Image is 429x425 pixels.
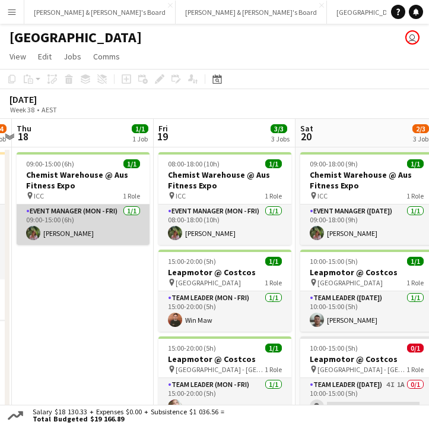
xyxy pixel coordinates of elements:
div: Salary $18 130.33 + Expenses $0.00 + Subsistence $1 036.56 = [26,408,227,423]
span: [GEOGRAPHIC_DATA] [317,278,383,287]
a: Edit [33,49,56,64]
span: 18 [15,130,31,143]
app-card-role: Team Leader (Mon - Fri)1/115:00-20:00 (5h)[PERSON_NAME] [158,378,291,418]
span: ICC [176,191,186,200]
a: Jobs [59,49,86,64]
h3: Chemist Warehouse @ Aus Fitness Expo [158,169,291,191]
span: 15:00-20:00 (5h) [168,344,216,352]
span: Fri [158,123,168,134]
span: 1 Role [406,365,424,374]
app-card-role: Event Manager (Mon - Fri)1/109:00-15:00 (6h)[PERSON_NAME] [17,204,150,245]
span: 1/1 [265,257,282,266]
span: Week 38 [7,105,37,114]
div: AEST [42,105,57,114]
span: 1 Role [123,191,140,200]
span: 1 Role [265,191,282,200]
span: 10:00-15:00 (5h) [310,344,358,352]
span: 1 Role [265,278,282,287]
span: 0/1 [407,344,424,352]
button: [PERSON_NAME] & [PERSON_NAME]'s Board [24,1,176,24]
span: 1/1 [407,257,424,266]
h3: Leapmotor @ Costcos [158,354,291,364]
span: 1 Role [406,278,424,287]
app-user-avatar: Jenny Tu [405,30,420,45]
span: 1/1 [265,159,282,168]
span: Comms [93,51,120,62]
span: 1 Role [265,365,282,374]
span: 1 Role [406,191,424,200]
span: Sat [300,123,313,134]
app-job-card: 09:00-15:00 (6h)1/1Chemist Warehouse @ Aus Fitness Expo ICC1 RoleEvent Manager (Mon - Fri)1/109:0... [17,152,150,245]
span: 1/1 [123,159,140,168]
div: 1 Job [132,134,148,143]
span: 09:00-18:00 (9h) [310,159,358,168]
span: [GEOGRAPHIC_DATA] - [GEOGRAPHIC_DATA] [317,365,406,374]
span: 3/3 [271,124,287,133]
button: [GEOGRAPHIC_DATA] [327,1,412,24]
span: 19 [157,130,168,143]
span: 1/1 [132,124,148,133]
app-job-card: 08:00-18:00 (10h)1/1Chemist Warehouse @ Aus Fitness Expo ICC1 RoleEvent Manager (Mon - Fri)1/108:... [158,152,291,245]
span: 10:00-15:00 (5h) [310,257,358,266]
a: View [5,49,31,64]
span: 1/1 [265,344,282,352]
h3: Chemist Warehouse @ Aus Fitness Expo [17,169,150,191]
span: 1/1 [407,159,424,168]
span: Edit [38,51,52,62]
span: [GEOGRAPHIC_DATA] [176,278,241,287]
app-card-role: Team Leader (Mon - Fri)1/115:00-20:00 (5h)Win Maw [158,291,291,332]
a: Comms [88,49,125,64]
app-card-role: Event Manager (Mon - Fri)1/108:00-18:00 (10h)[PERSON_NAME] [158,204,291,245]
div: 3 Jobs [271,134,290,143]
span: Thu [17,123,31,134]
span: 2/3 [412,124,429,133]
div: [DATE] [9,93,84,105]
span: [GEOGRAPHIC_DATA] - [GEOGRAPHIC_DATA] [176,365,265,374]
span: View [9,51,26,62]
span: ICC [34,191,44,200]
h3: Leapmotor @ Costcos [158,267,291,278]
span: 09:00-15:00 (6h) [26,159,74,168]
span: 08:00-18:00 (10h) [168,159,220,168]
h1: [GEOGRAPHIC_DATA] [9,29,142,46]
span: 15:00-20:00 (5h) [168,257,216,266]
span: ICC [317,191,328,200]
span: Jobs [63,51,81,62]
span: Total Budgeted $19 166.89 [33,415,224,423]
span: 20 [298,130,313,143]
button: [PERSON_NAME] & [PERSON_NAME]'s Board [176,1,327,24]
app-job-card: 15:00-20:00 (5h)1/1Leapmotor @ Costcos [GEOGRAPHIC_DATA] - [GEOGRAPHIC_DATA]1 RoleTeam Leader (Mo... [158,336,291,418]
app-job-card: 15:00-20:00 (5h)1/1Leapmotor @ Costcos [GEOGRAPHIC_DATA]1 RoleTeam Leader (Mon - Fri)1/115:00-20:... [158,250,291,332]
